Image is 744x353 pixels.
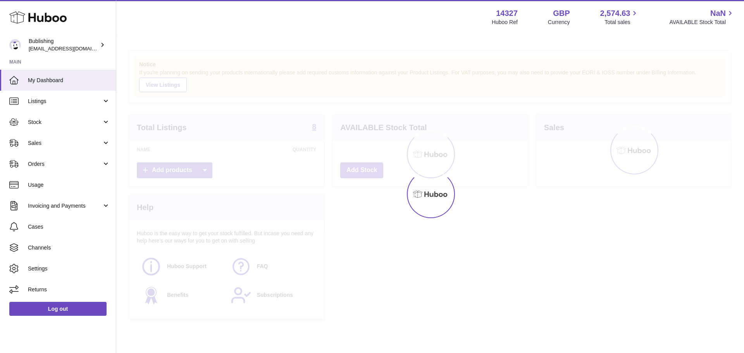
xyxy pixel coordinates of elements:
span: Listings [28,98,102,105]
strong: 14327 [496,8,518,19]
span: Sales [28,139,102,147]
span: Usage [28,181,110,189]
strong: GBP [553,8,570,19]
a: Log out [9,302,107,316]
div: Huboo Ref [492,19,518,26]
a: 2,574.63 Total sales [600,8,639,26]
span: Stock [28,119,102,126]
span: Cases [28,223,110,231]
span: [EMAIL_ADDRESS][DOMAIN_NAME] [29,45,114,52]
img: internalAdmin-14327@internal.huboo.com [9,39,21,51]
span: Settings [28,265,110,272]
span: NaN [710,8,726,19]
span: Channels [28,244,110,251]
div: Currency [548,19,570,26]
span: AVAILABLE Stock Total [669,19,735,26]
span: My Dashboard [28,77,110,84]
span: Orders [28,160,102,168]
span: Invoicing and Payments [28,202,102,210]
div: Bublishing [29,38,98,52]
span: 2,574.63 [600,8,630,19]
span: Total sales [604,19,639,26]
span: Returns [28,286,110,293]
a: NaN AVAILABLE Stock Total [669,8,735,26]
